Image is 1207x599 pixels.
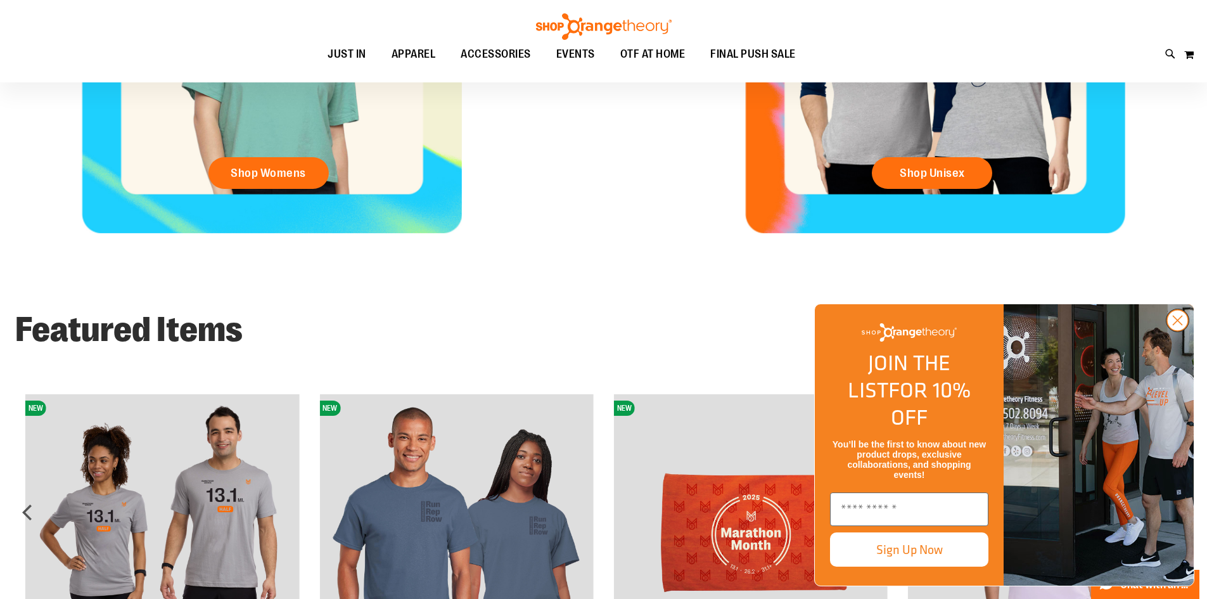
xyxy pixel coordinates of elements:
[1166,309,1189,332] button: Close dialog
[448,40,544,69] a: ACCESSORIES
[848,347,950,406] span: JOIN THE LIST
[315,40,379,69] a: JUST IN
[888,374,971,433] span: FOR 10% OFF
[833,439,986,480] span: You’ll be the first to know about new product drops, exclusive collaborations, and shopping events!
[620,40,686,68] span: OTF AT HOME
[208,157,329,189] a: Shop Womens
[231,166,306,180] span: Shop Womens
[461,40,531,68] span: ACCESSORIES
[328,40,366,68] span: JUST IN
[710,40,796,68] span: FINAL PUSH SALE
[15,310,243,349] strong: Featured Items
[319,401,340,416] span: NEW
[534,13,674,40] img: Shop Orangetheory
[392,40,436,68] span: APPAREL
[801,291,1207,599] div: FLYOUT Form
[1004,304,1194,586] img: Shop Orangtheory
[872,157,992,189] a: Shop Unisex
[544,40,608,69] a: EVENTS
[900,166,965,180] span: Shop Unisex
[698,40,808,69] a: FINAL PUSH SALE
[862,323,957,342] img: Shop Orangetheory
[830,493,988,526] input: Enter email
[614,401,635,416] span: NEW
[608,40,698,69] a: OTF AT HOME
[15,499,41,525] div: prev
[379,40,449,69] a: APPAREL
[830,532,988,567] button: Sign Up Now
[556,40,595,68] span: EVENTS
[25,401,46,416] span: NEW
